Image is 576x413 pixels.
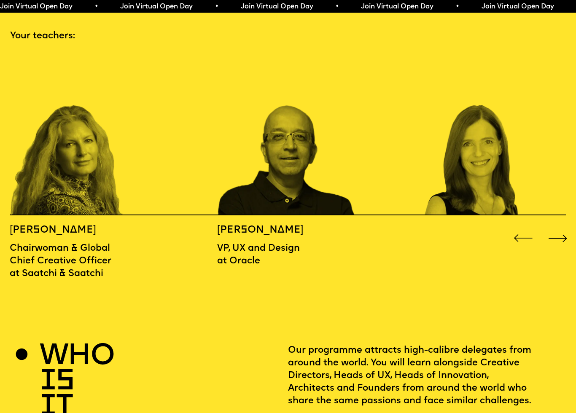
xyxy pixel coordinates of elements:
span: • [94,3,98,10]
span: • [215,3,218,10]
p: Your teachers: [10,30,566,43]
span: • [455,3,459,10]
div: 12 / 16 [425,54,563,215]
div: 10 / 16 [10,54,148,215]
span: • [335,3,339,10]
div: Previous slide [511,227,535,250]
h5: [PERSON_NAME] [217,224,321,236]
h5: [PERSON_NAME] [10,224,113,236]
p: VP, UX and Design at Oracle [217,242,321,268]
div: Next slide [546,227,570,250]
div: 11 / 16 [217,54,355,215]
p: Chairwoman & Global Chief Creative Officer at Saatchi & Saatchi [10,242,113,280]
